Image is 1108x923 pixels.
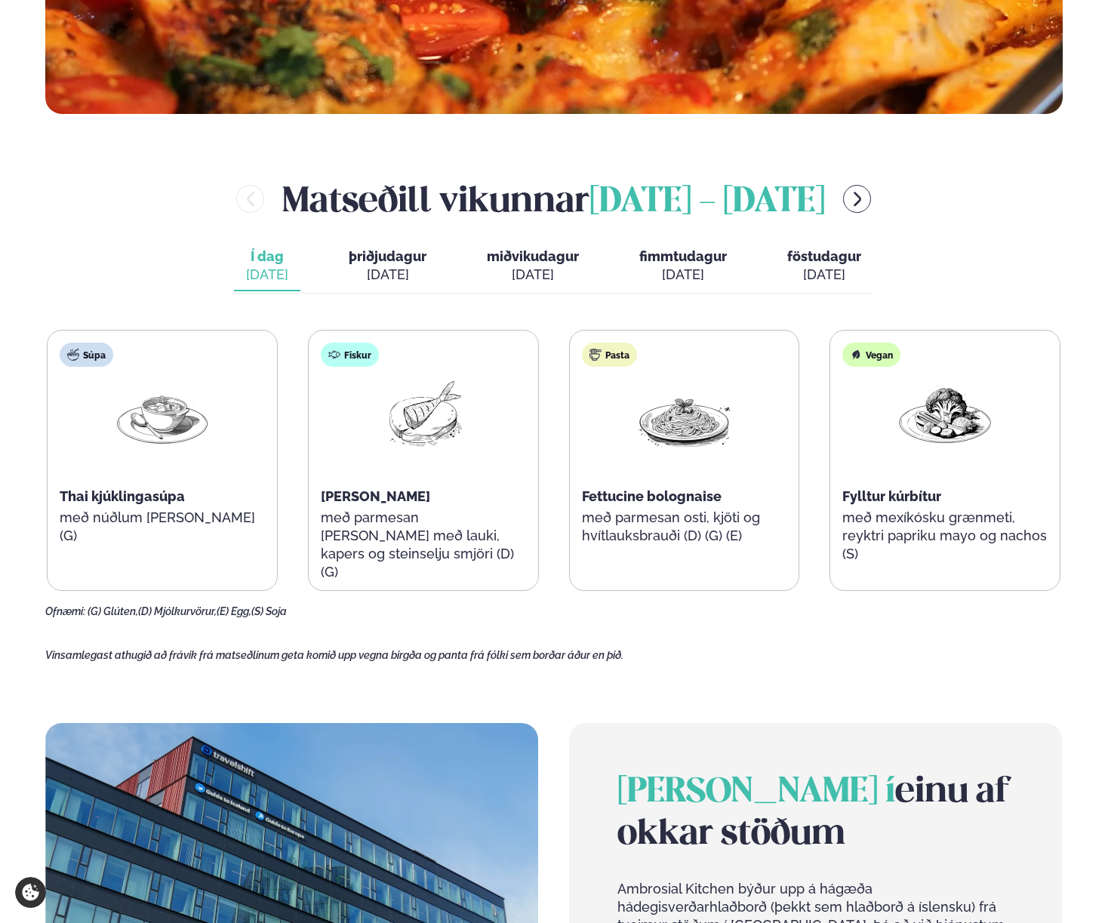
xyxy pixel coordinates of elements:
img: Fish.png [375,379,472,449]
p: með mexíkósku grænmeti, reyktri papriku mayo og nachos (S) [842,509,1048,563]
p: með núðlum [PERSON_NAME] (G) [60,509,265,545]
span: [PERSON_NAME] [321,488,430,504]
button: Í dag [DATE] [234,242,300,291]
span: [DATE] - [DATE] [589,186,825,219]
button: menu-btn-left [236,185,264,213]
div: [DATE] [246,266,288,284]
div: [DATE] [487,266,579,284]
button: fimmtudagur [DATE] [627,242,739,291]
div: [DATE] [639,266,727,284]
img: pasta.svg [589,349,602,361]
h2: Matseðill vikunnar [282,174,825,223]
span: (S) Soja [251,605,287,617]
span: Ofnæmi: [45,605,85,617]
h2: einu af okkar stöðum [617,771,1014,856]
span: þriðjudagur [349,248,426,264]
button: föstudagur [DATE] [775,242,873,291]
img: Vegan.png [897,379,993,449]
span: (D) Mjólkurvörur, [138,605,217,617]
img: fish.svg [328,349,340,361]
div: Vegan [842,343,900,367]
span: Vinsamlegast athugið að frávik frá matseðlinum geta komið upp vegna birgða og panta frá fólki sem... [45,649,623,661]
div: [DATE] [787,266,861,284]
button: menu-btn-right [843,185,871,213]
p: með parmesan [PERSON_NAME] með lauki, kapers og steinselju smjöri (D) (G) [321,509,526,581]
span: miðvikudagur [487,248,579,264]
span: föstudagur [787,248,861,264]
span: fimmtudagur [639,248,727,264]
div: Pasta [582,343,637,367]
span: Thai kjúklingasúpa [60,488,185,504]
div: Súpa [60,343,113,367]
span: Fylltur kúrbítur [842,488,941,504]
p: með parmesan osti, kjöti og hvítlauksbrauði (D) (G) (E) [582,509,787,545]
img: Vegan.svg [850,349,862,361]
div: Fiskur [321,343,379,367]
div: [DATE] [349,266,426,284]
span: (E) Egg, [217,605,251,617]
img: soup.svg [67,349,79,361]
img: Soup.png [114,379,211,449]
span: [PERSON_NAME] í [617,776,895,809]
span: Í dag [246,248,288,266]
a: Cookie settings [15,877,46,908]
span: (G) Glúten, [88,605,138,617]
span: Fettucine bolognaise [582,488,722,504]
img: Spagetti.png [636,379,733,449]
button: miðvikudagur [DATE] [475,242,591,291]
button: þriðjudagur [DATE] [337,242,439,291]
